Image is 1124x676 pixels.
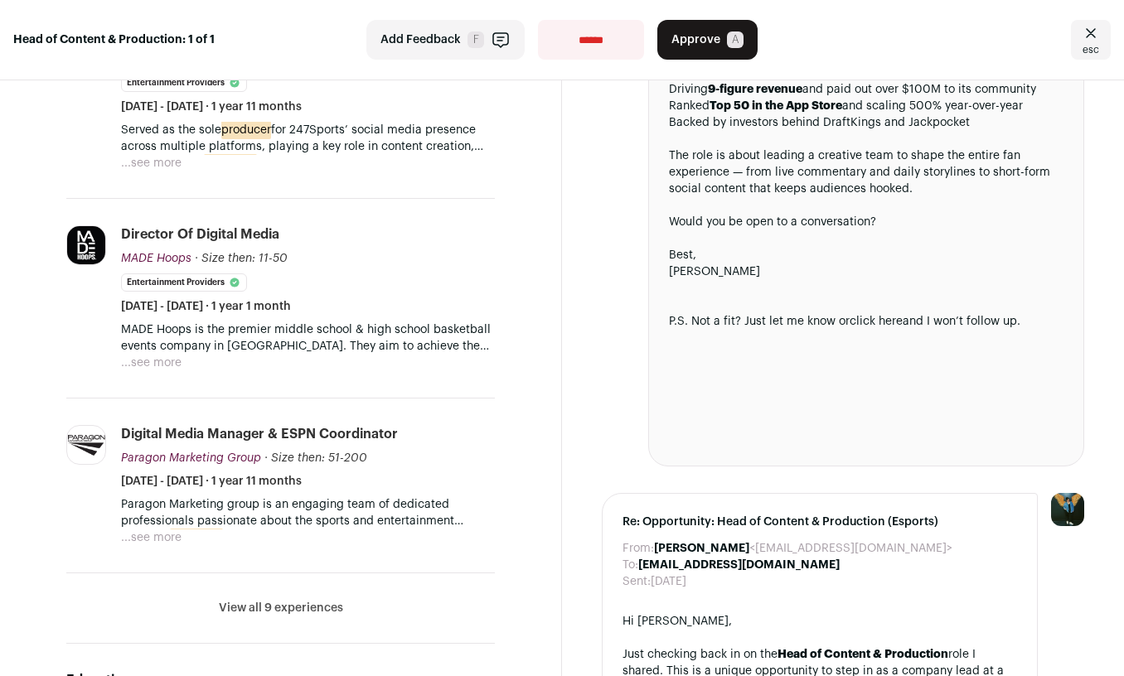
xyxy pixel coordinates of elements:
img: 4f7d6c6202da4d37b788dfe2f5e900efdda8b01407259107410c98596800e4c0.jpg [67,226,105,264]
button: ...see more [121,155,182,171]
div: [PERSON_NAME] [669,263,1063,280]
div: Best, [669,247,1063,263]
button: View all 9 experiences [219,600,343,616]
a: click here [850,316,903,327]
img: 6ad09ec5e5dee418ec347476de61d214b574194a05a34dfc632b65730bdc6f6f.png [67,435,105,456]
p: Paragon Marketing group is an engaging team of dedicated professionals passionate about the sport... [121,496,495,529]
div: Would you be open to a conversation? [669,214,1063,230]
dt: To: [623,557,638,573]
span: [DATE] - [DATE] · 1 year 1 month [121,298,291,315]
mark: produced [204,154,257,172]
mark: producer [221,121,271,139]
img: 12031951-medium_jpg [1051,493,1084,526]
a: Close [1071,20,1111,60]
span: · Size then: 51-200 [264,452,367,464]
span: [DATE] - [DATE] · 1 year 11 months [121,473,302,490]
button: ...see more [121,355,182,371]
span: [DATE] - [DATE] · 1 year 11 months [121,99,302,115]
span: · Size then: 11-50 [195,253,288,264]
strong: Top 50 in the App Store [710,100,842,112]
b: [PERSON_NAME] [654,543,749,554]
span: esc [1083,43,1099,56]
li: Ranked and scaling 500% year-over-year [669,98,1063,114]
strong: Head of Content & Production: 1 of 1 [13,31,215,48]
dd: <[EMAIL_ADDRESS][DOMAIN_NAME]> [654,540,952,557]
b: [EMAIL_ADDRESS][DOMAIN_NAME] [638,559,840,571]
dt: From: [623,540,654,557]
span: Re: Opportunity: Head of Content & Production (Esports) [623,514,1017,530]
strong: 9-figure revenue [708,84,802,95]
dd: [DATE] [651,573,686,590]
div: Director Of Digital Media [121,225,279,244]
dt: Sent: [623,573,651,590]
p: Served as the sole for 247Sports’ social media presence across multiple platforms, playing a key ... [121,122,495,155]
button: Add Feedback F [366,20,525,60]
li: Entertainment Providers [121,273,247,292]
button: ...see more [121,529,182,546]
li: Driving and paid out over $100M to its community [669,81,1063,98]
div: Hi [PERSON_NAME], [623,613,1017,630]
div: The role is about leading a creative team to shape the entire fan experience — from live commenta... [669,147,1063,197]
p: MADE Hoops is the premier middle school & high school basketball events company in [GEOGRAPHIC_DA... [121,321,495,355]
span: Add Feedback [380,31,461,48]
span: MADE Hoops [121,253,191,264]
div: Digital Media Manager & ESPN Coordinator [121,425,398,443]
strong: Head of Content & Production [778,649,948,660]
span: Paragon Marketing Group [121,452,261,464]
span: Approve [671,31,720,48]
span: A [727,31,744,48]
button: Approve A [657,20,758,60]
div: P.S. Not a fit? Just let me know or and I won’t follow up. [669,313,1063,330]
mark: produced [170,529,223,547]
li: Backed by investors behind DraftKings and Jackpocket [669,114,1063,131]
span: F [468,31,484,48]
li: Entertainment Providers [121,74,247,92]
